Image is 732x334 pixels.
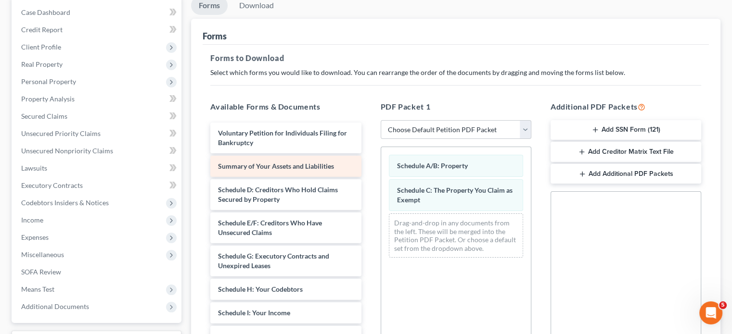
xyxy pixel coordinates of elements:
[13,125,181,142] a: Unsecured Priority Claims
[13,90,181,108] a: Property Analysis
[719,301,727,309] span: 5
[21,77,76,86] span: Personal Property
[21,60,63,68] span: Real Property
[389,213,523,258] div: Drag-and-drop in any documents from the left. These will be merged into the Petition PDF Packet. ...
[218,309,290,317] span: Schedule I: Your Income
[21,198,109,207] span: Codebtors Insiders & Notices
[210,101,361,112] h5: Available Forms & Documents
[21,250,64,259] span: Miscellaneous
[13,142,181,160] a: Unsecured Nonpriority Claims
[21,285,54,293] span: Means Test
[203,30,227,42] div: Forms
[397,161,468,170] span: Schedule A/B: Property
[218,129,347,147] span: Voluntary Petition for Individuals Filing for Bankruptcy
[21,129,101,137] span: Unsecured Priority Claims
[13,160,181,177] a: Lawsuits
[21,95,75,103] span: Property Analysis
[13,4,181,21] a: Case Dashboard
[381,101,531,112] h5: PDF Packet 1
[699,301,722,324] iframe: Intercom live chat
[21,302,89,310] span: Additional Documents
[21,43,61,51] span: Client Profile
[551,120,701,140] button: Add SSN Form (121)
[397,186,513,204] span: Schedule C: The Property You Claim as Exempt
[13,263,181,281] a: SOFA Review
[21,112,67,120] span: Secured Claims
[551,164,701,184] button: Add Additional PDF Packets
[218,162,334,170] span: Summary of Your Assets and Liabilities
[13,108,181,125] a: Secured Claims
[21,164,47,172] span: Lawsuits
[21,233,49,241] span: Expenses
[21,25,63,34] span: Credit Report
[218,285,303,293] span: Schedule H: Your Codebtors
[218,252,329,270] span: Schedule G: Executory Contracts and Unexpired Leases
[21,268,61,276] span: SOFA Review
[21,216,43,224] span: Income
[218,186,338,203] span: Schedule D: Creditors Who Hold Claims Secured by Property
[13,177,181,194] a: Executory Contracts
[218,219,322,236] span: Schedule E/F: Creditors Who Have Unsecured Claims
[210,52,701,64] h5: Forms to Download
[551,142,701,162] button: Add Creditor Matrix Text File
[21,181,83,189] span: Executory Contracts
[21,147,113,155] span: Unsecured Nonpriority Claims
[21,8,70,16] span: Case Dashboard
[551,101,701,112] h5: Additional PDF Packets
[13,21,181,38] a: Credit Report
[210,68,701,77] p: Select which forms you would like to download. You can rearrange the order of the documents by dr...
